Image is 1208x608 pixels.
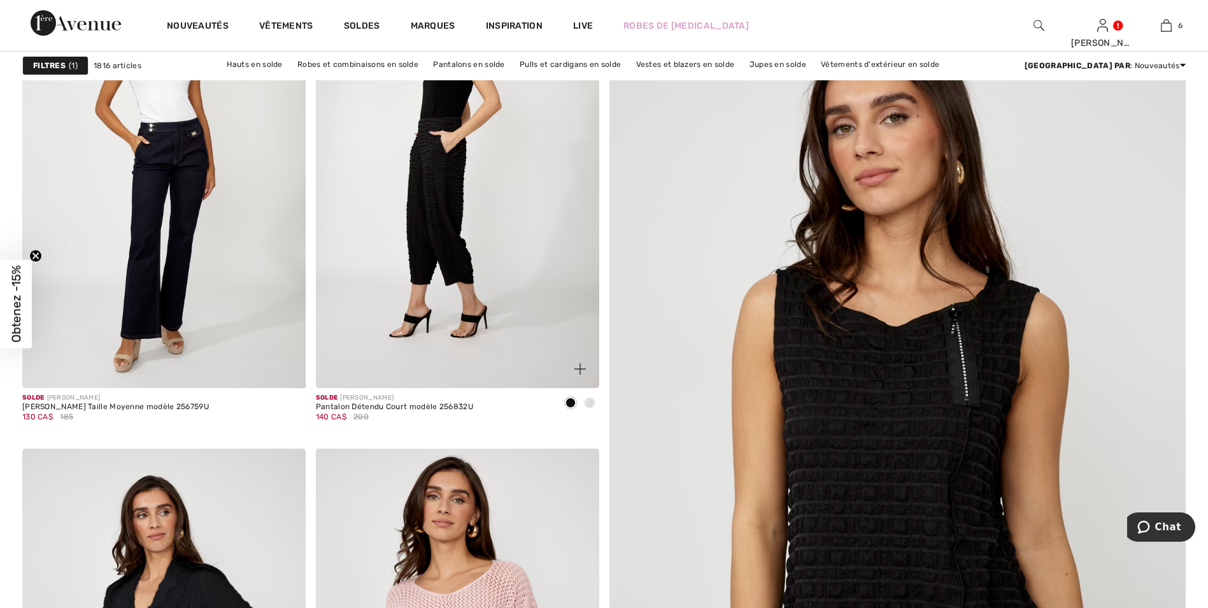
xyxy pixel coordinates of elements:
[22,393,209,403] div: [PERSON_NAME]
[167,20,229,34] a: Nouveautés
[623,19,749,33] a: Robes de [MEDICAL_DATA]
[1161,18,1172,33] img: Mon panier
[1178,20,1183,31] span: 6
[573,19,593,33] a: Live
[1127,512,1195,544] iframe: Ouvre un widget dans lequel vous pouvez chatter avec l’un de nos agents
[69,60,78,71] span: 1
[411,20,455,34] a: Marques
[22,412,53,421] span: 130 CA$
[814,56,946,73] a: Vêtements d'extérieur en solde
[22,394,45,402] span: Solde
[574,363,586,375] img: plus_v2.svg
[1034,18,1044,33] img: recherche
[316,394,338,402] span: Solde
[316,403,473,412] div: Pantalon Détendu Court modèle 256832U
[31,10,121,36] img: 1ère Avenue
[344,20,380,34] a: Soldes
[513,56,627,73] a: Pulls et cardigans en solde
[580,393,599,414] div: Off White
[1025,61,1130,70] strong: [GEOGRAPHIC_DATA] par
[9,266,24,343] span: Obtenez -15%
[22,403,209,412] div: [PERSON_NAME] Taille Moyenne modèle 256759U
[1135,18,1197,33] a: 6
[259,20,313,34] a: Vêtements
[29,250,42,263] button: Close teaser
[1097,18,1108,33] img: Mes infos
[427,56,511,73] a: Pantalons en solde
[1025,60,1186,71] div: : Nouveautés
[561,393,580,414] div: Black
[630,56,741,73] a: Vestes et blazers en solde
[291,56,425,73] a: Robes et combinaisons en solde
[353,411,369,423] span: 200
[94,60,141,71] span: 1816 articles
[316,393,473,403] div: [PERSON_NAME]
[33,60,66,71] strong: Filtres
[1071,36,1133,50] div: [PERSON_NAME]
[1097,19,1108,31] a: Se connecter
[743,56,813,73] a: Jupes en solde
[316,412,346,421] span: 140 CA$
[486,20,543,34] span: Inspiration
[60,411,73,423] span: 185
[220,56,289,73] a: Hauts en solde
